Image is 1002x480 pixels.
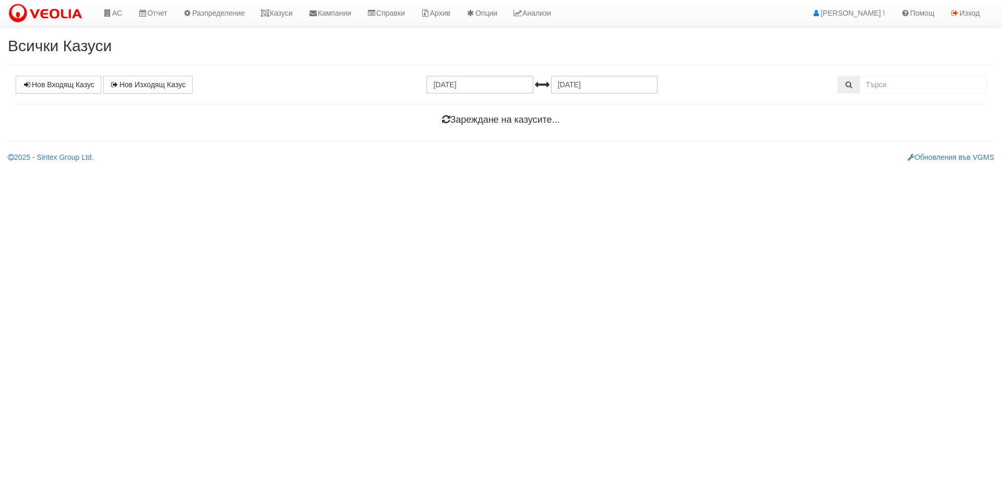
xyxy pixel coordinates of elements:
[16,76,101,93] a: Нов Входящ Казус
[16,115,986,125] h4: Зареждане на казусите...
[8,153,94,161] a: 2025 - Sintex Group Ltd.
[103,76,193,93] a: Нов Изходящ Казус
[8,3,87,25] img: VeoliaLogo.png
[8,37,994,54] h2: Всички Казуси
[908,153,994,161] a: Обновления във VGMS
[860,76,986,93] input: Търсене по Идентификатор, Бл/Вх/Ап, Тип, Описание, Моб. Номер, Имейл, Файл, Коментар,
